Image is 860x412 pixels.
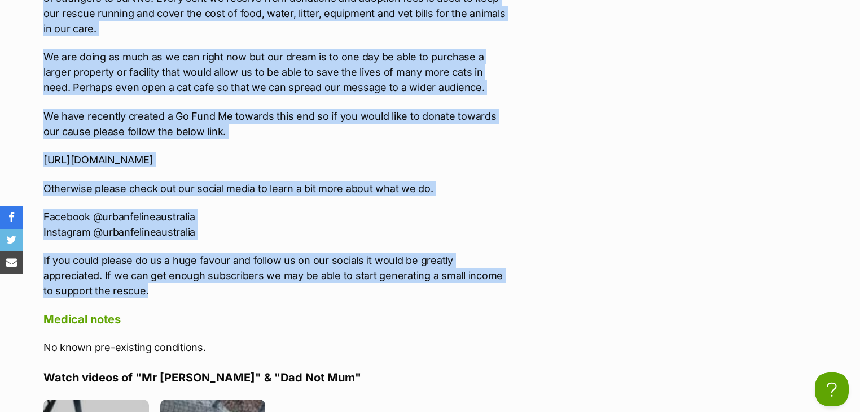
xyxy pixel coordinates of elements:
[43,154,153,166] a: [URL][DOMAIN_NAME]
[43,253,510,298] p: If you could please do us a huge favour and follow us on our socials it would be greatly apprecia...
[43,109,510,139] p: We have recently created a Go Fund Me towards this end so if you would like to donate towards our...
[43,312,510,327] h4: Medical notes
[43,340,510,355] p: No known pre-existing conditions.
[43,181,510,196] p: Otherwise please check out our social media to learn a bit more about what we do.
[43,49,510,95] p: We are doing as much as we can right now but our dream is to one day be able to purchase a larger...
[43,370,510,385] h4: Watch videos of "Mr [PERSON_NAME]" & "Dad Not Mum"
[43,209,510,240] p: Facebook @urbanfelineaustralia Instagram @urbanfelineaustralia
[815,372,849,406] iframe: Help Scout Beacon - Open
